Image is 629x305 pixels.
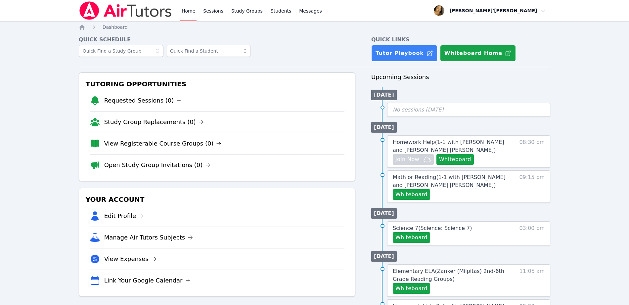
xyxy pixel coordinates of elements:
[371,90,397,100] li: [DATE]
[84,78,350,90] h3: Tutoring Opportunities
[84,194,350,205] h3: Your Account
[393,139,504,153] span: Homework Help ( 1-1 with [PERSON_NAME] and [PERSON_NAME]'[PERSON_NAME] )
[393,225,472,231] span: Science 7 ( Science: Science 7 )
[104,254,157,264] a: View Expenses
[519,173,545,200] span: 09:15 pm
[371,45,437,62] a: Tutor Playbook
[104,96,182,105] a: Requested Sessions (0)
[393,224,472,232] a: Science 7(Science: Science 7)
[79,36,355,44] h4: Quick Schedule
[393,189,430,200] button: Whiteboard
[393,232,430,243] button: Whiteboard
[393,138,507,154] a: Homework Help(1-1 with [PERSON_NAME] and [PERSON_NAME]'[PERSON_NAME])
[79,45,163,57] input: Quick Find a Study Group
[104,211,144,221] a: Edit Profile
[371,208,397,219] li: [DATE]
[103,24,128,30] a: Dashboard
[395,155,419,163] span: Join Now
[440,45,516,62] button: Whiteboard Home
[79,1,172,20] img: Air Tutors
[393,268,504,282] span: Elementary ELA ( Zanker (Milpitas) 2nd-6th Grade Reading Groups )
[104,233,193,242] a: Manage Air Tutors Subjects
[166,45,251,57] input: Quick Find a Student
[104,276,191,285] a: Link Your Google Calendar
[371,72,551,82] h3: Upcoming Sessions
[393,283,430,294] button: Whiteboard
[393,267,507,283] a: Elementary ELA(Zanker (Milpitas) 2nd-6th Grade Reading Groups)
[104,117,204,127] a: Study Group Replacements (0)
[393,154,434,165] button: Join Now
[519,224,545,243] span: 03:00 pm
[393,107,444,113] span: No sessions [DATE]
[436,154,474,165] button: Whiteboard
[519,267,545,294] span: 11:05 am
[519,138,545,165] span: 08:30 pm
[393,173,507,189] a: Math or Reading(1-1 with [PERSON_NAME] and [PERSON_NAME]'[PERSON_NAME])
[104,139,222,148] a: View Registerable Course Groups (0)
[371,251,397,262] li: [DATE]
[79,24,551,30] nav: Breadcrumb
[104,160,211,170] a: Open Study Group Invitations (0)
[371,36,551,44] h4: Quick Links
[371,122,397,133] li: [DATE]
[299,8,322,14] span: Messages
[393,174,506,188] span: Math or Reading ( 1-1 with [PERSON_NAME] and [PERSON_NAME]'[PERSON_NAME] )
